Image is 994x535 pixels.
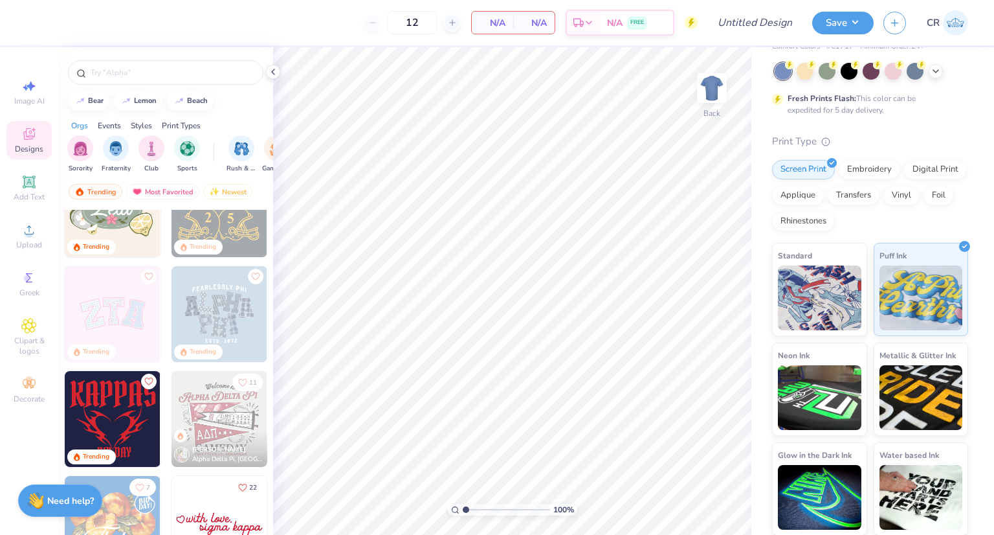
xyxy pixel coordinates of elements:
[262,135,292,174] button: filter button
[778,365,861,430] img: Neon Ink
[262,164,292,174] span: Game Day
[14,192,45,202] span: Add Text
[102,135,131,174] button: filter button
[171,371,267,467] img: 8e53ebf9-372a-43e2-8144-f469002dff18
[75,97,85,105] img: trend_line.gif
[160,371,256,467] img: 26489e97-942d-434c-98d3-f0000c66074d
[192,445,246,454] span: [PERSON_NAME]
[232,479,263,496] button: Like
[138,135,164,174] div: filter for Club
[146,484,150,491] span: 7
[174,97,184,105] img: trend_line.gif
[707,10,802,36] input: Untitled Design
[262,135,292,174] div: filter for Game Day
[132,187,142,196] img: most_fav.gif
[927,16,940,30] span: CR
[249,380,257,386] span: 11
[16,240,42,250] span: Upload
[267,371,362,467] img: 99edcb88-b669-4548-8e21-b6703597cff9
[134,97,157,104] div: lemon
[73,141,88,156] img: Sorority Image
[190,347,216,357] div: Trending
[778,266,861,330] img: Standard
[83,347,109,357] div: Trending
[703,108,720,119] div: Back
[144,164,159,174] span: Club
[927,10,968,36] a: CR
[177,164,197,174] span: Sports
[19,288,39,298] span: Greek
[71,120,88,131] div: Orgs
[162,120,201,131] div: Print Types
[83,452,109,462] div: Trending
[114,91,162,111] button: lemon
[67,135,93,174] div: filter for Sorority
[270,141,285,156] img: Game Day Image
[138,135,164,174] button: filter button
[232,374,263,391] button: Like
[778,448,852,462] span: Glow in the Dark Ink
[226,164,256,174] span: Rush & Bid
[267,266,362,362] img: a3f22b06-4ee5-423c-930f-667ff9442f68
[89,66,255,79] input: Try "Alpha"
[102,164,131,174] span: Fraternity
[879,249,907,262] span: Puff Ink
[387,11,437,34] input: – –
[778,348,810,362] span: Neon Ink
[174,135,200,174] button: filter button
[129,479,156,496] button: Like
[772,41,820,52] span: Comfort Colors
[943,10,968,36] img: Carson Rach
[607,16,623,30] span: N/A
[121,97,131,105] img: trend_line.gif
[98,120,121,131] div: Events
[812,12,874,34] button: Save
[171,266,267,362] img: 5a4b4175-9e88-49c8-8a23-26d96782ddc6
[14,96,45,106] span: Image AI
[772,134,968,149] div: Print Type
[67,135,93,174] button: filter button
[187,97,208,104] div: beach
[778,249,812,262] span: Standard
[69,184,122,199] div: Trending
[521,16,547,30] span: N/A
[879,365,963,430] img: Metallic & Glitter Ink
[553,504,574,516] span: 100 %
[234,141,249,156] img: Rush & Bid Image
[65,266,160,362] img: 9980f5e8-e6a1-4b4a-8839-2b0e9349023c
[839,160,900,179] div: Embroidery
[144,141,159,156] img: Club Image
[167,91,214,111] button: beach
[828,186,879,205] div: Transfers
[47,495,94,507] strong: Need help?
[630,18,644,27] span: FREE
[109,141,123,156] img: Fraternity Image
[788,93,947,116] div: This color can be expedited for 5 day delivery.
[248,269,263,284] button: Like
[883,186,920,205] div: Vinyl
[879,348,956,362] span: Metallic & Glitter Ink
[83,242,109,252] div: Trending
[69,164,93,174] span: Sorority
[860,41,925,52] span: Minimum Order: 24 +
[68,91,109,111] button: bear
[174,135,200,174] div: filter for Sports
[826,41,854,52] span: # C1717
[15,144,43,154] span: Designs
[923,186,954,205] div: Foil
[249,484,257,491] span: 22
[772,212,835,231] div: Rhinestones
[160,266,256,362] img: 5ee11766-d822-42f5-ad4e-763472bf8dcf
[226,135,256,174] button: filter button
[126,184,199,199] div: Most Favorited
[190,242,216,252] div: Trending
[904,160,967,179] div: Digital Print
[879,266,963,330] img: Puff Ink
[772,186,824,205] div: Applique
[209,187,219,196] img: Newest.gif
[14,394,45,404] span: Decorate
[141,374,157,389] button: Like
[772,160,835,179] div: Screen Print
[141,269,157,284] button: Like
[131,120,152,131] div: Styles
